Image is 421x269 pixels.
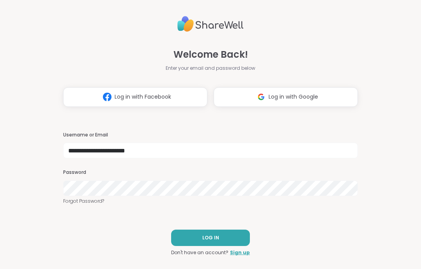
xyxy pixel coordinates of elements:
[202,234,219,241] span: LOG IN
[254,90,269,104] img: ShareWell Logomark
[115,93,171,101] span: Log in with Facebook
[63,169,358,176] h3: Password
[63,198,358,205] a: Forgot Password?
[171,230,250,246] button: LOG IN
[100,90,115,104] img: ShareWell Logomark
[269,93,318,101] span: Log in with Google
[63,87,207,107] button: Log in with Facebook
[166,65,255,72] span: Enter your email and password below
[214,87,358,107] button: Log in with Google
[177,13,244,35] img: ShareWell Logo
[63,132,358,138] h3: Username or Email
[230,249,250,256] a: Sign up
[171,249,228,256] span: Don't have an account?
[173,48,248,62] span: Welcome Back!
